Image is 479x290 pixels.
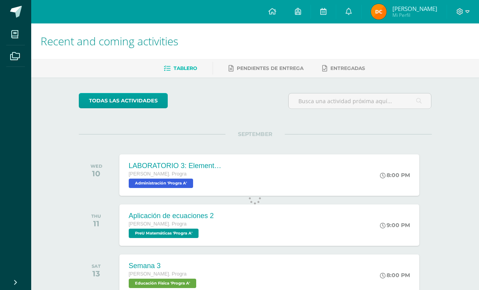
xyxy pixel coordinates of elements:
[129,229,199,238] span: PreU Matemáticas 'Progra A'
[229,62,303,75] a: Pendientes de entrega
[129,179,193,188] span: Administración 'Progra A'
[129,171,186,177] span: [PERSON_NAME]. Progra
[392,5,437,13] span: [PERSON_NAME]
[289,93,431,109] input: Busca una actividad próxima aquí...
[92,269,101,278] div: 13
[371,4,387,20] img: 1b3531889164bf90d264a9e49bdbccf5.png
[380,222,410,229] div: 9:00 PM
[392,12,437,18] span: Mi Perfil
[91,219,101,228] div: 11
[164,62,197,75] a: Tablero
[129,271,186,277] span: [PERSON_NAME]. Progra
[90,163,102,169] div: WED
[380,272,410,279] div: 8:00 PM
[322,62,365,75] a: Entregadas
[129,162,222,170] div: LABORATORIO 3: Elementos del emprenmdimiento.
[41,34,178,48] span: Recent and coming activities
[330,65,365,71] span: Entregadas
[380,172,410,179] div: 8:00 PM
[129,279,196,288] span: Educación Física 'Progra A'
[129,221,186,227] span: [PERSON_NAME]. Progra
[91,213,101,219] div: THU
[92,263,101,269] div: SAT
[90,169,102,178] div: 10
[225,131,285,138] span: SEPTEMBER
[129,212,214,220] div: Aplicación de ecuaciones 2
[79,93,168,108] a: todas las Actividades
[174,65,197,71] span: Tablero
[237,65,303,71] span: Pendientes de entrega
[129,262,198,270] div: Semana 3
